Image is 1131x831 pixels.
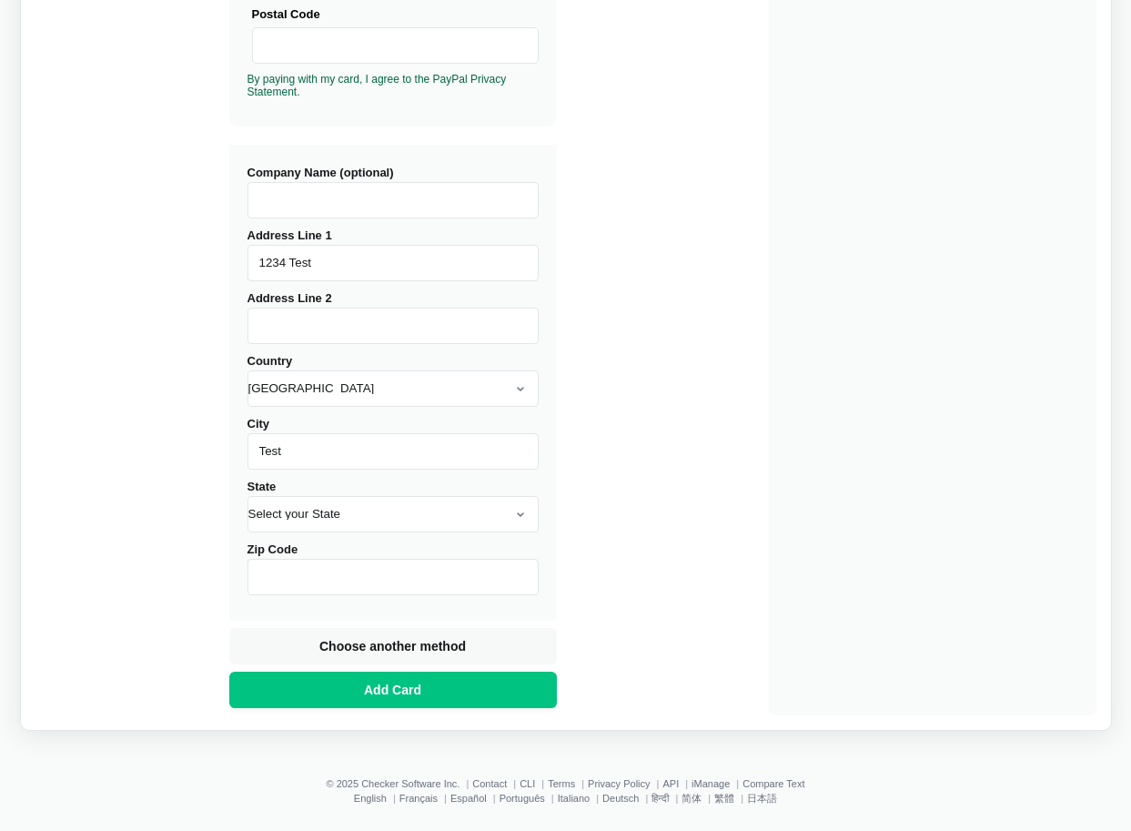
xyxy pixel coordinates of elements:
input: Company Name (optional) [247,182,539,218]
a: Français [399,793,438,804]
a: iManage [692,778,730,789]
a: Español [450,793,487,804]
label: Address Line 1 [247,228,539,281]
li: © 2025 Checker Software Inc. [326,778,472,789]
input: Address Line 1 [247,245,539,281]
a: 繁體 [714,793,734,804]
a: हिन्दी [651,793,669,804]
input: Address Line 2 [247,308,539,344]
input: Zip Code [247,559,539,595]
a: CLI [520,778,535,789]
a: By paying with my card, I agree to the PayPal Privacy Statement. [247,73,507,98]
a: Deutsch [602,793,639,804]
select: Country [247,370,539,407]
label: State [247,480,539,532]
button: Add Card [229,672,557,708]
select: State [247,496,539,532]
a: 简体 [682,793,702,804]
a: 日本語 [747,793,777,804]
a: Italiano [558,793,590,804]
label: Company Name (optional) [247,166,539,218]
span: Choose another method [316,637,470,655]
label: Address Line 2 [247,291,539,344]
iframe: Secure Credit Card Frame - Postal Code [260,28,530,63]
input: City [247,433,539,470]
a: English [354,793,387,804]
label: Country [247,354,539,407]
label: Zip Code [247,542,539,595]
div: Postal Code [252,5,539,24]
button: Choose another method [229,628,557,664]
a: Terms [548,778,575,789]
label: City [247,417,539,470]
a: Compare Text [742,778,804,789]
a: Privacy Policy [588,778,650,789]
a: API [662,778,679,789]
a: Contact [472,778,507,789]
span: Add Card [360,681,425,699]
a: Português [500,793,545,804]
